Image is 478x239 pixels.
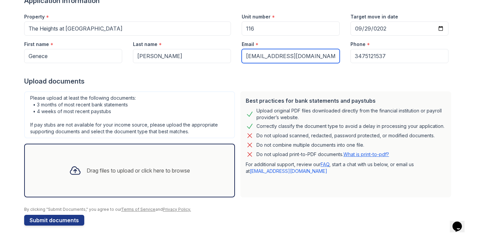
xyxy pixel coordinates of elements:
[350,13,398,20] label: Target move in date
[24,41,49,48] label: First name
[24,207,454,212] div: By clicking "Submit Documents," you agree to our and
[256,107,446,121] div: Upload original PDF files downloaded directly from the financial institution or payroll provider’...
[121,207,155,212] a: Terms of Service
[321,161,329,167] a: FAQ
[87,166,190,175] div: Drag files to upload or click here to browse
[350,41,366,48] label: Phone
[256,151,389,158] p: Do not upload print-to-PDF documents.
[343,151,389,157] a: What is print-to-pdf?
[24,13,45,20] label: Property
[256,132,435,140] div: Do not upload scanned, redacted, password protected, or modified documents.
[24,91,235,138] div: Please upload at least the following documents: • 3 months of most recent bank statements • 4 wee...
[250,168,327,174] a: [EMAIL_ADDRESS][DOMAIN_NAME]
[242,41,254,48] label: Email
[24,215,84,226] button: Submit documents
[163,207,191,212] a: Privacy Policy.
[133,41,157,48] label: Last name
[450,212,471,232] iframe: chat widget
[24,77,454,86] div: Upload documents
[256,122,444,130] div: Correctly classify the document type to avoid a delay in processing your application.
[246,97,446,105] div: Best practices for bank statements and paystubs
[256,141,364,149] div: Do not combine multiple documents into one file.
[242,13,271,20] label: Unit number
[246,161,446,175] p: For additional support, review our , start a chat with us below, or email us at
